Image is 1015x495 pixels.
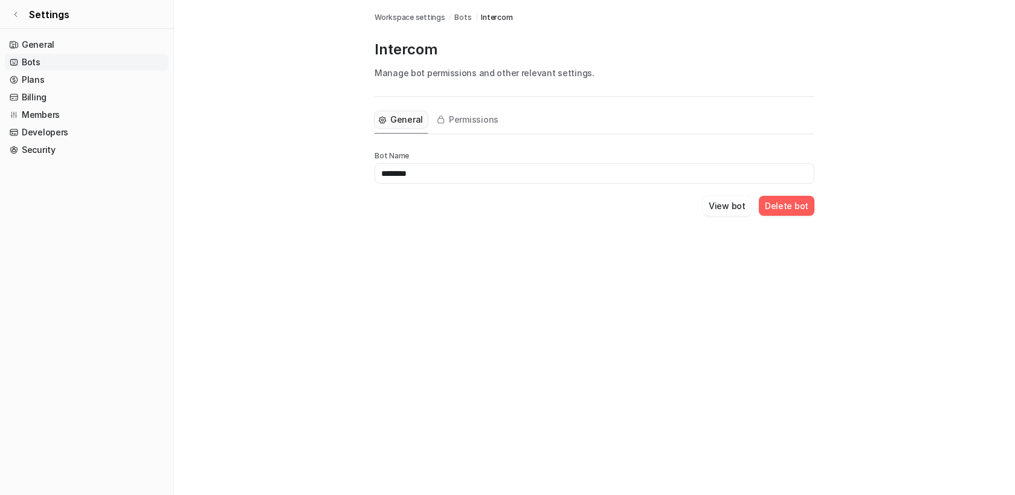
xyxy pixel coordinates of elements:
[375,151,814,161] p: Bot Name
[5,106,169,123] a: Members
[29,7,69,22] span: Settings
[454,12,471,23] a: Bots
[5,89,169,106] a: Billing
[5,71,169,88] a: Plans
[449,12,451,23] span: /
[433,111,503,128] button: Permissions
[390,114,423,126] span: General
[5,54,169,71] a: Bots
[375,111,428,128] button: General
[449,114,498,126] span: Permissions
[5,141,169,158] a: Security
[475,12,478,23] span: /
[375,12,445,23] a: Workspace settings
[703,196,752,216] button: View bot
[481,12,512,23] span: Intercom
[5,124,169,141] a: Developers
[759,196,814,216] button: Delete bot
[375,66,814,79] p: Manage bot permissions and other relevant settings.
[5,36,169,53] a: General
[375,40,814,59] p: Intercom
[375,106,503,134] nav: Tabs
